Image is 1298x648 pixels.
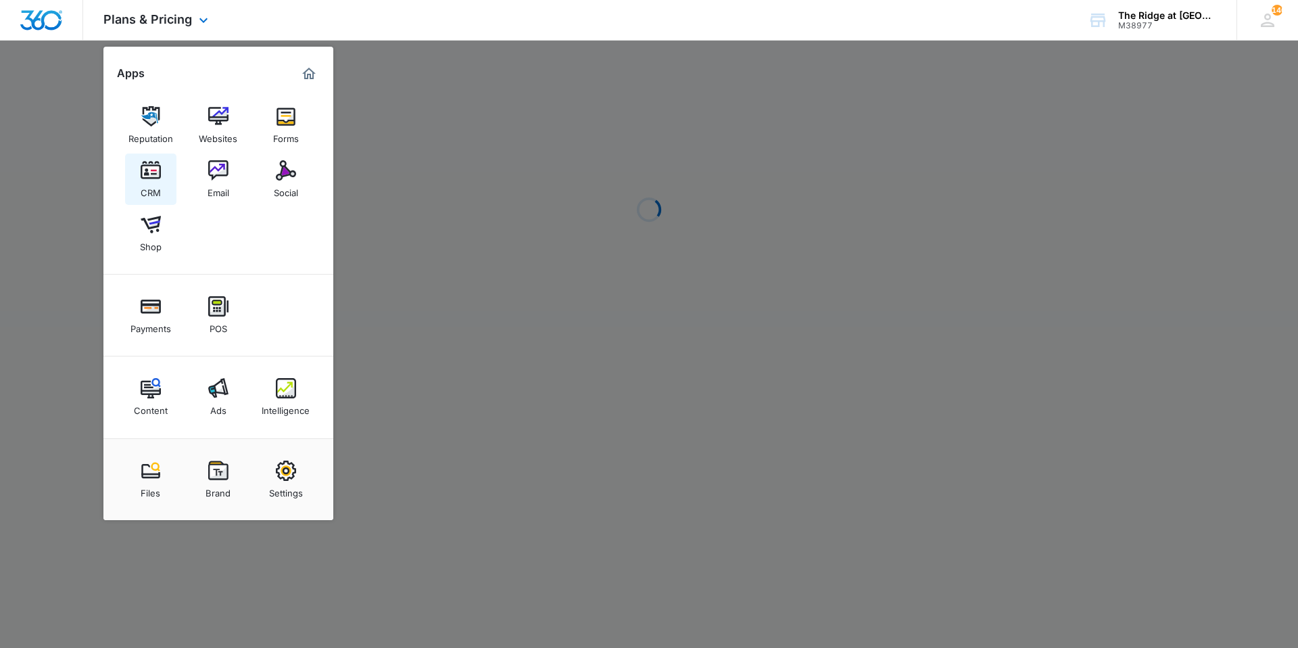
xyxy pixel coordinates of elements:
div: account id [1118,21,1217,30]
div: Payments [130,317,171,334]
div: Forms [273,126,299,144]
a: Payments [125,290,176,341]
div: account name [1118,10,1217,21]
a: Intelligence [260,371,312,423]
div: Content [134,398,168,416]
a: Shop [125,208,176,259]
div: Files [141,481,160,499]
div: Intelligence [262,398,310,416]
div: CRM [141,181,161,198]
a: Files [125,454,176,505]
h2: Apps [117,67,145,80]
a: CRM [125,154,176,205]
div: POS [210,317,227,334]
a: Brand [193,454,244,505]
div: Websites [199,126,237,144]
div: Reputation [128,126,173,144]
a: Websites [193,99,244,151]
a: Ads [193,371,244,423]
span: Plans & Pricing [103,12,192,26]
div: Ads [210,398,226,416]
div: Settings [269,481,303,499]
a: Forms [260,99,312,151]
div: Shop [140,235,162,252]
span: 140 [1272,5,1282,16]
div: Social [274,181,298,198]
a: Marketing 360® Dashboard [298,63,320,85]
div: Brand [206,481,231,499]
a: Reputation [125,99,176,151]
a: POS [193,290,244,341]
a: Email [193,154,244,205]
a: Content [125,371,176,423]
a: Social [260,154,312,205]
a: Settings [260,454,312,505]
div: notifications count [1272,5,1282,16]
div: Email [208,181,229,198]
